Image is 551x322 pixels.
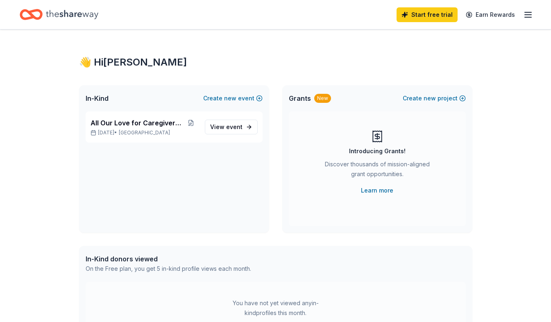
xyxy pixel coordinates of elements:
[224,298,327,318] div: You have not yet viewed any in-kind profiles this month.
[205,120,258,134] a: View event
[86,264,251,274] div: On the Free plan, you get 5 in-kind profile views each month.
[397,7,458,22] a: Start free trial
[322,159,433,182] div: Discover thousands of mission-aligned grant opportunities.
[91,129,198,136] p: [DATE] •
[20,5,98,24] a: Home
[224,93,236,103] span: new
[461,7,520,22] a: Earn Rewards
[203,93,263,103] button: Createnewevent
[349,146,406,156] div: Introducing Grants!
[210,122,243,132] span: View
[361,186,393,195] a: Learn more
[226,123,243,130] span: event
[289,93,311,103] span: Grants
[86,254,251,264] div: In-Kind donors viewed
[314,94,331,103] div: New
[79,56,472,69] div: 👋 Hi [PERSON_NAME]
[424,93,436,103] span: new
[119,129,170,136] span: [GEOGRAPHIC_DATA]
[403,93,466,103] button: Createnewproject
[86,93,109,103] span: In-Kind
[91,118,184,128] span: All Our Love for Caregivers Gala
